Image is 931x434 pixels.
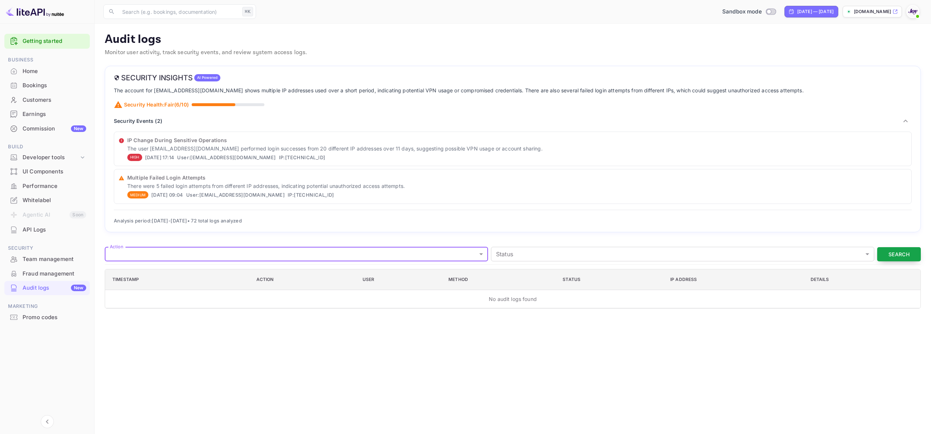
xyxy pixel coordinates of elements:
[41,415,54,428] button: Collapse navigation
[23,196,86,205] div: Whitelabel
[4,34,90,49] div: Getting started
[23,37,86,45] a: Getting started
[4,143,90,151] span: Build
[23,270,86,278] div: Fraud management
[279,154,325,162] span: IP: [TECHNICAL_ID]
[4,93,90,107] a: Customers
[797,8,834,15] div: [DATE] — [DATE]
[4,267,90,281] div: Fraud management
[4,223,90,237] div: API Logs
[23,81,86,90] div: Bookings
[105,269,251,290] th: Timestamp
[114,117,162,125] p: Security Events ( 2 )
[127,154,142,160] span: HIGH
[4,223,90,236] a: API Logs
[112,295,913,303] p: No audit logs found
[719,8,779,16] div: Switch to Production mode
[114,87,912,95] p: The account for [EMAIL_ADDRESS][DOMAIN_NAME] shows multiple IP addresses used over a short period...
[4,79,90,92] a: Bookings
[877,247,921,261] button: Search
[127,145,907,152] p: The user [EMAIL_ADDRESS][DOMAIN_NAME] performed login successes from 20 different IP addresses ov...
[71,285,86,291] div: New
[4,193,90,207] a: Whitelabel
[23,284,86,292] div: Audit logs
[557,269,664,290] th: Status
[251,269,357,290] th: Action
[805,269,920,290] th: Details
[4,165,90,178] a: UI Components
[4,281,90,294] a: Audit logsNew
[4,79,90,93] div: Bookings
[4,64,90,79] div: Home
[23,182,86,190] div: Performance
[110,244,123,250] label: Action
[127,192,148,198] span: MEDIUM
[105,48,921,57] p: Monitor user activity, track security events, and review system access logs.
[23,125,86,133] div: Commission
[118,4,239,19] input: Search (e.g. bookings, documentation)
[114,73,193,82] h6: Security Insights
[4,244,90,252] span: Security
[4,302,90,310] span: Marketing
[71,125,86,132] div: New
[4,122,90,136] div: CommissionNew
[4,267,90,280] a: Fraud management
[177,154,276,162] span: User: [EMAIL_ADDRESS][DOMAIN_NAME]
[4,64,90,78] a: Home
[23,67,86,76] div: Home
[4,151,90,164] div: Developer tools
[114,218,242,224] span: Analysis period: [DATE] - [DATE] • 72 total logs analyzed
[288,191,334,199] span: IP: [TECHNICAL_ID]
[443,269,557,290] th: Method
[186,191,285,199] span: User: [EMAIL_ADDRESS][DOMAIN_NAME]
[6,6,64,17] img: LiteAPI logo
[4,179,90,193] a: Performance
[23,153,79,162] div: Developer tools
[145,154,175,162] span: [DATE] 17:14
[4,165,90,179] div: UI Components
[4,122,90,135] a: CommissionNew
[194,75,221,80] span: AI Powered
[4,310,90,324] a: Promo codes
[127,182,907,190] p: There were 5 failed login attempts from different IP addresses, indicating potential unauthorized...
[4,252,90,266] a: Team management
[4,107,90,121] a: Earnings
[23,255,86,264] div: Team management
[4,310,90,325] div: Promo codes
[23,226,86,234] div: API Logs
[664,269,805,290] th: IP Address
[357,269,443,290] th: User
[4,56,90,64] span: Business
[23,313,86,322] div: Promo codes
[907,6,919,17] img: With Joy
[242,7,253,16] div: ⌘K
[23,96,86,104] div: Customers
[854,8,891,15] p: [DOMAIN_NAME]
[105,32,921,47] p: Audit logs
[127,136,907,144] p: IP Change During Sensitive Operations
[151,191,183,199] span: [DATE] 09:04
[23,168,86,176] div: UI Components
[722,8,762,16] span: Sandbox mode
[23,110,86,118] div: Earnings
[4,281,90,295] div: Audit logsNew
[4,193,90,208] div: Whitelabel
[127,174,907,181] p: Multiple Failed Login Attempts
[124,101,189,108] p: Security Health: Fair ( 6 /10)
